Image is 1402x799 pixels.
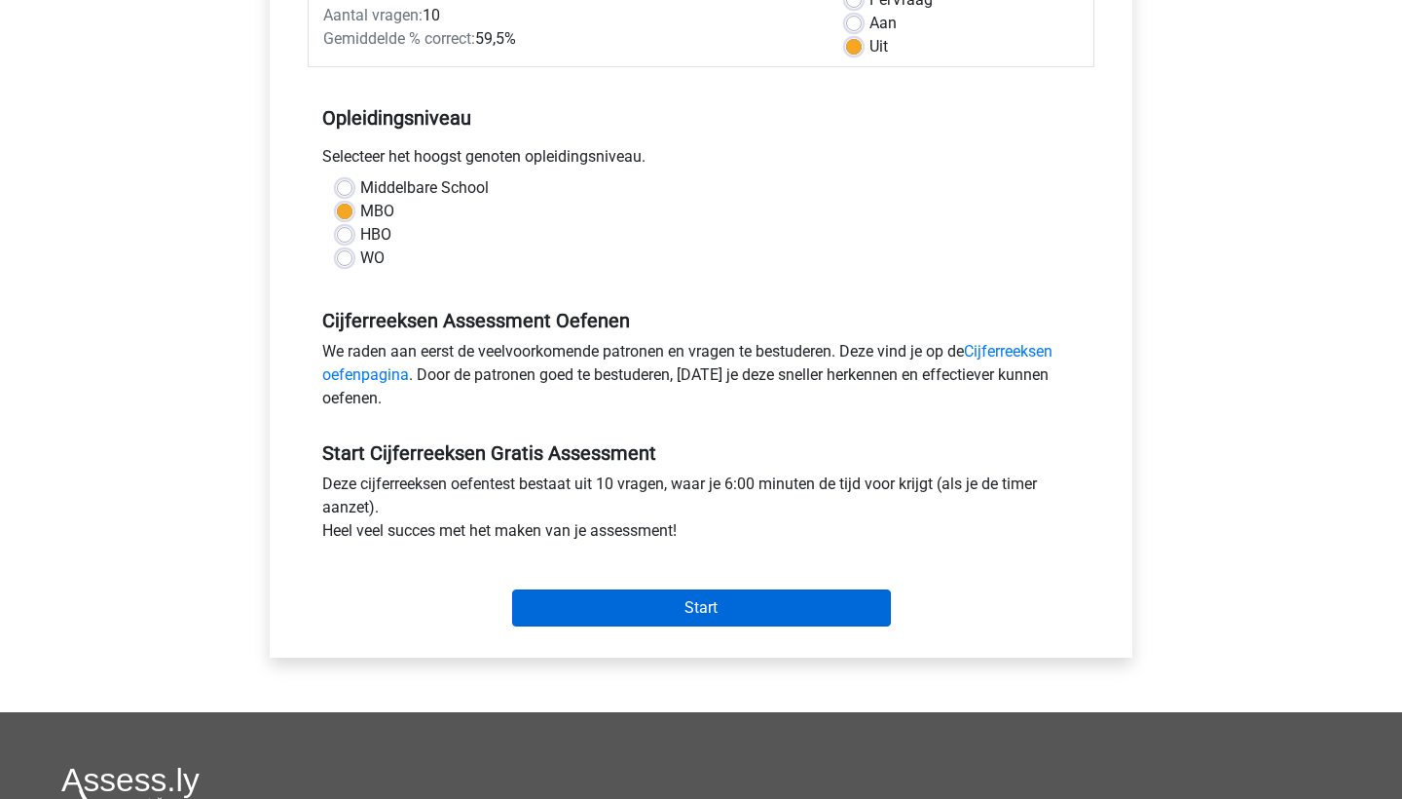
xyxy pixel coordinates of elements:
div: 10 [309,4,831,27]
h5: Cijferreeksen Assessment Oefenen [322,309,1080,332]
input: Start [512,590,891,627]
span: Aantal vragen: [323,6,423,24]
div: We raden aan eerst de veelvoorkomende patronen en vragen te bestuderen. Deze vind je op de . Door... [308,340,1094,418]
h5: Opleidingsniveau [322,98,1080,137]
label: HBO [360,223,391,247]
div: 59,5% [309,27,831,51]
label: WO [360,247,385,270]
label: Aan [869,12,897,35]
span: Gemiddelde % correct: [323,29,475,48]
div: Deze cijferreeksen oefentest bestaat uit 10 vragen, waar je 6:00 minuten de tijd voor krijgt (als... [308,473,1094,551]
label: Uit [869,35,888,58]
label: Middelbare School [360,176,489,200]
h5: Start Cijferreeksen Gratis Assessment [322,441,1080,465]
label: MBO [360,200,394,223]
div: Selecteer het hoogst genoten opleidingsniveau. [308,145,1094,176]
